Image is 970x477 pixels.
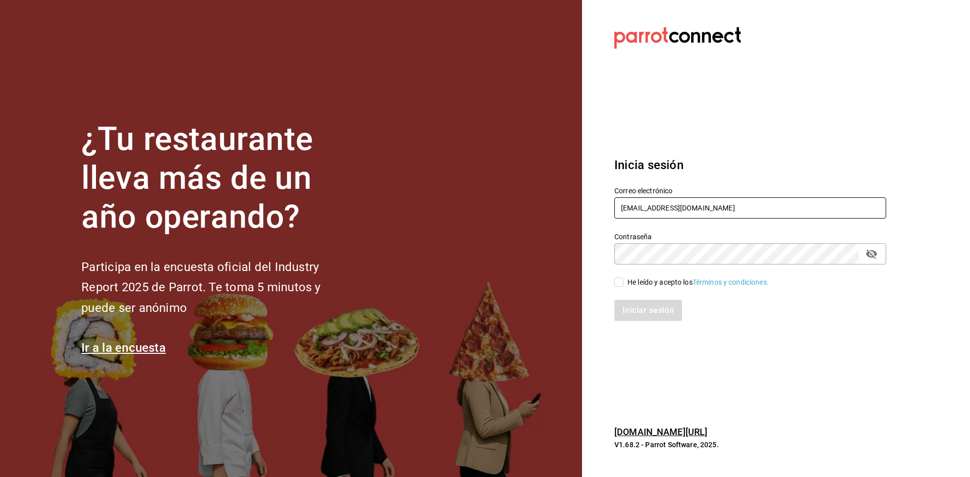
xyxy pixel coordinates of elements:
[614,427,707,437] a: [DOMAIN_NAME][URL]
[81,341,166,355] a: Ir a la encuesta
[693,278,769,286] a: Términos y condiciones.
[614,187,886,194] label: Correo electrónico
[614,440,886,450] p: V1.68.2 - Parrot Software, 2025.
[81,257,354,319] h2: Participa en la encuesta oficial del Industry Report 2025 de Parrot. Te toma 5 minutos y puede se...
[614,156,886,174] h3: Inicia sesión
[627,277,769,288] div: He leído y acepto los
[614,197,886,219] input: Ingresa tu correo electrónico
[81,120,354,236] h1: ¿Tu restaurante lleva más de un año operando?
[614,233,886,240] label: Contraseña
[863,245,880,262] button: passwordField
